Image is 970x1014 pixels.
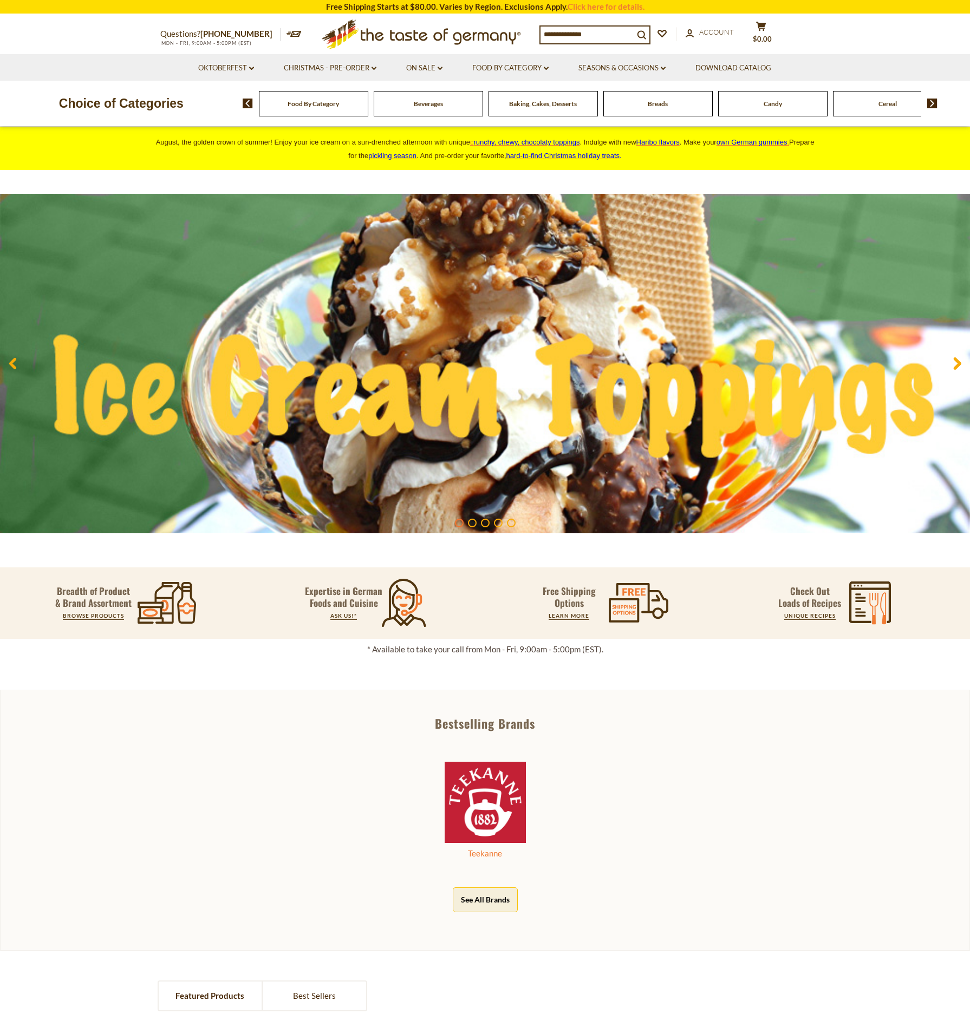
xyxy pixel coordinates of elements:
a: Food By Category [472,62,549,74]
span: . [506,152,622,160]
div: Teekanne [445,847,526,860]
a: Best Sellers [263,982,366,1010]
a: BROWSE PRODUCTS [63,612,124,619]
img: Teekanne [445,762,526,843]
a: Candy [764,100,782,108]
a: On Sale [406,62,442,74]
a: [PHONE_NUMBER] [200,29,272,38]
a: hard-to-find Christmas holiday treats [506,152,620,160]
a: ASK US!* [330,612,357,619]
a: LEARN MORE [549,612,589,619]
a: pickling season [368,152,416,160]
span: runchy, chewy, chocolaty toppings [473,138,580,146]
a: Food By Category [288,100,339,108]
a: crunchy, chewy, chocolaty toppings [470,138,580,146]
a: Seasons & Occasions [578,62,666,74]
span: $0.00 [753,35,772,43]
a: Oktoberfest [198,62,254,74]
a: Cereal [878,100,897,108]
button: See All Brands [453,887,518,912]
img: previous arrow [243,99,253,108]
a: Teekanne [445,835,526,860]
a: Breads [648,100,668,108]
a: Click here for details. [568,2,645,11]
p: Check Out Loads of Recipes [778,585,841,609]
span: August, the golden crown of summer! Enjoy your ice cream on a sun-drenched afternoon with unique ... [156,138,815,160]
p: Free Shipping Options [533,585,605,609]
a: own German gummies. [717,138,789,146]
span: MON - FRI, 9:00AM - 5:00PM (EST) [160,40,252,46]
div: Bestselling Brands [1,717,969,729]
button: $0.00 [745,21,778,48]
a: UNIQUE RECIPES [784,612,836,619]
a: Christmas - PRE-ORDER [284,62,376,74]
img: next arrow [927,99,938,108]
p: Questions? [160,27,281,41]
span: Account [699,28,734,36]
a: Account [686,27,734,38]
p: Breadth of Product & Brand Assortment [55,585,132,609]
a: Baking, Cakes, Desserts [509,100,577,108]
a: Haribo flavors [636,138,680,146]
a: Beverages [414,100,443,108]
span: own German gummies [717,138,787,146]
p: Expertise in German Foods and Cuisine [305,585,383,609]
a: Download Catalog [695,62,771,74]
a: Featured Products [159,982,262,1010]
